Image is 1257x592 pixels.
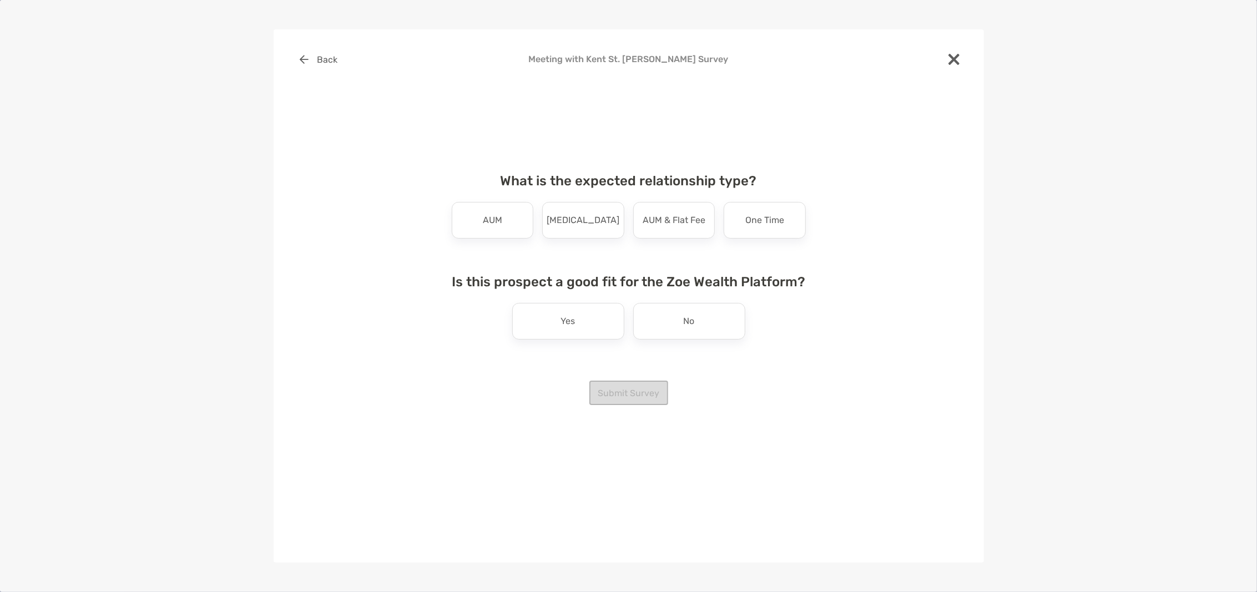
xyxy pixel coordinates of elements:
p: AUM [483,211,502,229]
h4: What is the expected relationship type? [443,173,815,189]
button: Back [291,47,346,72]
img: button icon [300,55,309,64]
h4: Is this prospect a good fit for the Zoe Wealth Platform? [443,274,815,290]
h4: Meeting with Kent St. [PERSON_NAME] Survey [291,54,966,64]
p: Yes [561,312,576,330]
img: close modal [948,54,960,65]
p: [MEDICAL_DATA] [547,211,619,229]
p: One Time [745,211,784,229]
p: No [684,312,695,330]
p: AUM & Flat Fee [643,211,705,229]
